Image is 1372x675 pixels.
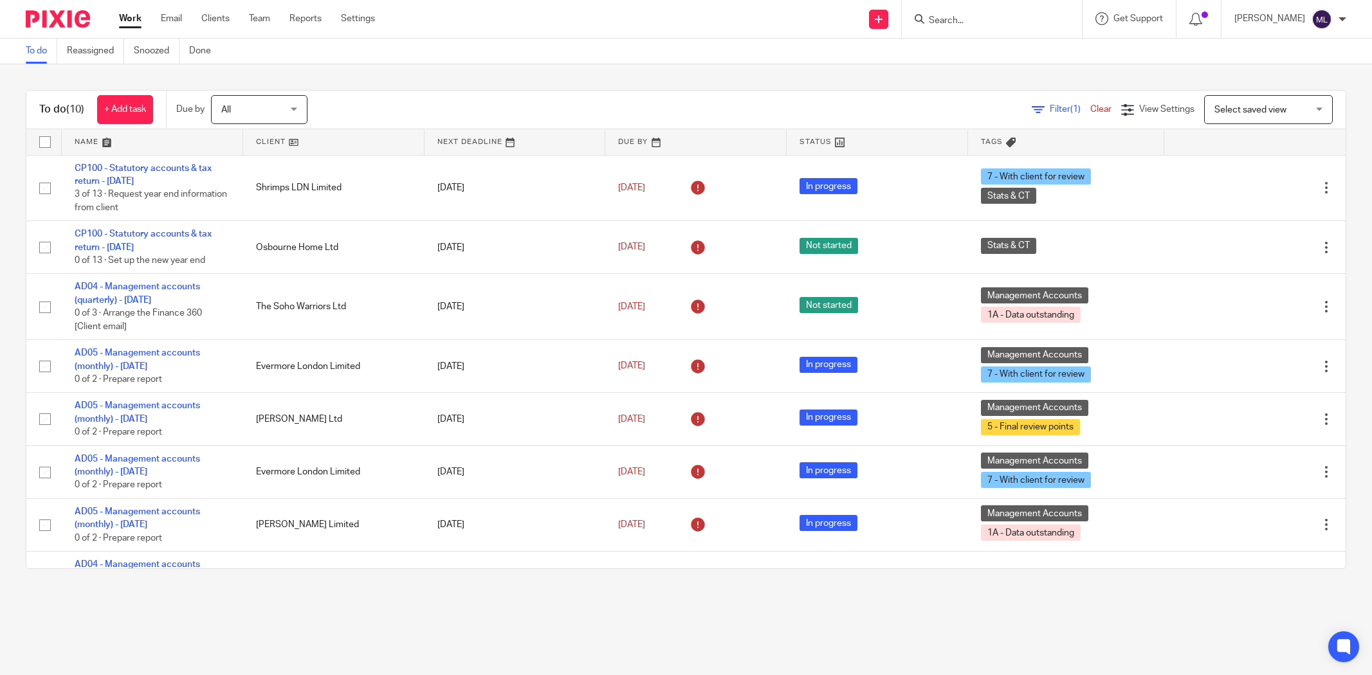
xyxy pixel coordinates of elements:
td: The Soho Warriors Ltd [243,274,425,340]
span: 1A - Data outstanding [981,525,1081,541]
span: In progress [800,462,857,478]
span: (10) [66,104,84,114]
p: [PERSON_NAME] [1234,12,1305,25]
h1: To do [39,103,84,116]
td: [DATE] [425,340,606,393]
span: In progress [800,178,857,194]
span: 0 of 13 · Set up the new year end [75,256,205,265]
span: View Settings [1139,105,1194,114]
span: [DATE] [618,243,645,252]
span: Management Accounts [981,400,1088,416]
span: Not started [800,238,858,254]
span: 5 - Final review points [981,419,1080,435]
span: Stats & CT [981,238,1036,254]
a: AD04 - Management accounts (quarterly) - [DATE] [75,282,200,304]
a: Settings [341,12,375,25]
td: Shrimps LDN Limited [243,155,425,221]
a: Team [249,12,270,25]
span: [DATE] [618,467,645,476]
td: [DATE] [425,498,606,551]
span: All [221,105,231,114]
span: Select saved view [1214,105,1286,114]
span: Not started [800,297,858,313]
td: Evermore London Limited [243,340,425,393]
span: 0 of 3 · Arrange the Finance 360 [Client email] [75,309,202,331]
a: AD05 - Management accounts (monthly) - [DATE] [75,507,200,529]
p: Due by [176,103,205,116]
a: AD05 - Management accounts (monthly) - [DATE] [75,348,200,370]
span: [DATE] [618,415,645,424]
a: Reassigned [67,39,124,64]
span: 0 of 2 · Prepare report [75,428,162,437]
a: CP100 - Statutory accounts & tax return - [DATE] [75,230,212,251]
span: Management Accounts [981,287,1088,303]
td: Evermore London Limited [243,446,425,498]
span: Management Accounts [981,453,1088,469]
a: + Add task [97,95,153,124]
td: [DATE] [425,552,606,618]
span: 7 - With client for review [981,168,1091,184]
span: (1) [1070,105,1081,114]
img: Pixie [26,10,90,28]
span: Get Support [1113,14,1163,23]
span: 0 of 2 · Prepare report [75,534,162,543]
span: Stats & CT [981,188,1036,204]
span: 1A - Data outstanding [981,307,1081,323]
td: [DATE] [425,274,606,340]
a: AD04 - Management accounts (quarterly) - [DATE] [75,560,200,582]
a: CP100 - Statutory accounts & tax return - [DATE] [75,164,212,186]
a: AD05 - Management accounts (monthly) - [DATE] [75,401,200,423]
span: In progress [800,515,857,531]
td: [DATE] [425,393,606,446]
td: [DATE] [425,155,606,221]
a: Done [189,39,221,64]
td: [PERSON_NAME] Ltd [243,393,425,446]
a: To do [26,39,57,64]
span: 7 - With client for review [981,472,1091,488]
a: Reports [289,12,322,25]
a: Clear [1090,105,1111,114]
span: In progress [800,410,857,426]
span: [DATE] [618,520,645,529]
a: Snoozed [134,39,179,64]
td: [DATE] [425,221,606,274]
td: Osbourne Home Ltd [243,221,425,274]
span: 0 of 2 · Prepare report [75,375,162,384]
a: AD05 - Management accounts (monthly) - [DATE] [75,455,200,476]
a: Email [161,12,182,25]
span: Tags [981,138,1003,145]
img: svg%3E [1312,9,1332,30]
span: Management Accounts [981,505,1088,521]
a: Clients [201,12,230,25]
input: Search [928,15,1043,27]
span: 3 of 13 · Request year end information from client [75,190,227,212]
a: Work [119,12,142,25]
span: Management Accounts [981,347,1088,363]
td: [DATE] [425,446,606,498]
span: [DATE] [618,362,645,371]
span: [DATE] [618,302,645,311]
span: 0 of 2 · Prepare report [75,481,162,490]
td: Angle Agency Ltd [243,552,425,618]
span: In progress [800,357,857,373]
span: 7 - With client for review [981,366,1091,382]
td: [PERSON_NAME] Limited [243,498,425,551]
span: Filter [1050,105,1090,114]
span: [DATE] [618,183,645,192]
